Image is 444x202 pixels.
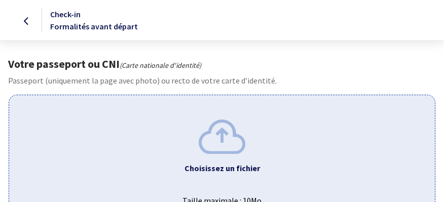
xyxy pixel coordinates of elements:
p: Passeport (uniquement la page avec photo) ou recto de votre carte d’identité. [8,74,436,87]
b: Choisissez un fichier [184,163,260,173]
i: (Carte nationale d'identité) [120,61,201,70]
span: Check-in Formalités avant départ [50,9,138,31]
img: upload.png [199,119,245,153]
h1: Votre passeport ou CNI [8,57,436,70]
